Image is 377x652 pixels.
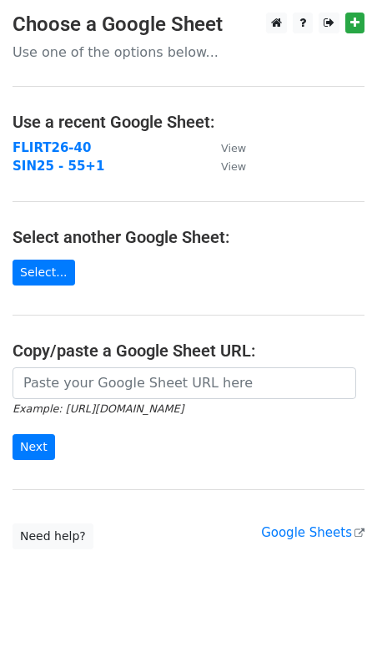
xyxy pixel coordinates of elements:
a: View [204,140,246,155]
a: FLIRT26-40 [13,140,91,155]
p: Use one of the options below... [13,43,364,61]
h4: Copy/paste a Google Sheet URL: [13,341,364,361]
small: View [221,142,246,154]
a: View [204,159,246,174]
small: Example: [URL][DOMAIN_NAME] [13,402,183,415]
input: Next [13,434,55,460]
h4: Select another Google Sheet: [13,227,364,247]
small: View [221,160,246,173]
a: Google Sheets [261,525,364,540]
a: Need help? [13,523,93,549]
h3: Choose a Google Sheet [13,13,364,37]
input: Paste your Google Sheet URL here [13,367,356,399]
a: Select... [13,260,75,286]
a: SIN25 - 55+1 [13,159,104,174]
h4: Use a recent Google Sheet: [13,112,364,132]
